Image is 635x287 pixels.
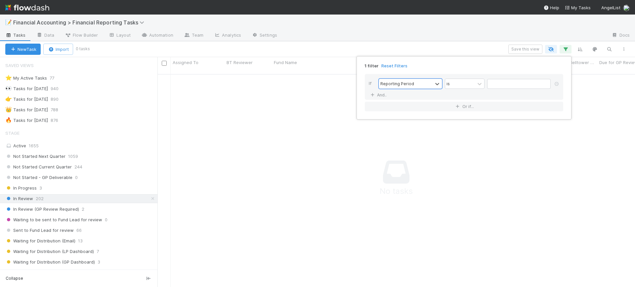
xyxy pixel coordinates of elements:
[380,81,414,87] div: Reporting Period
[381,63,407,69] a: Reset Filters
[369,79,379,90] div: If
[369,90,390,100] a: And..
[365,102,563,111] button: Or if...
[364,63,379,69] span: 1 filter
[446,81,450,87] div: is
